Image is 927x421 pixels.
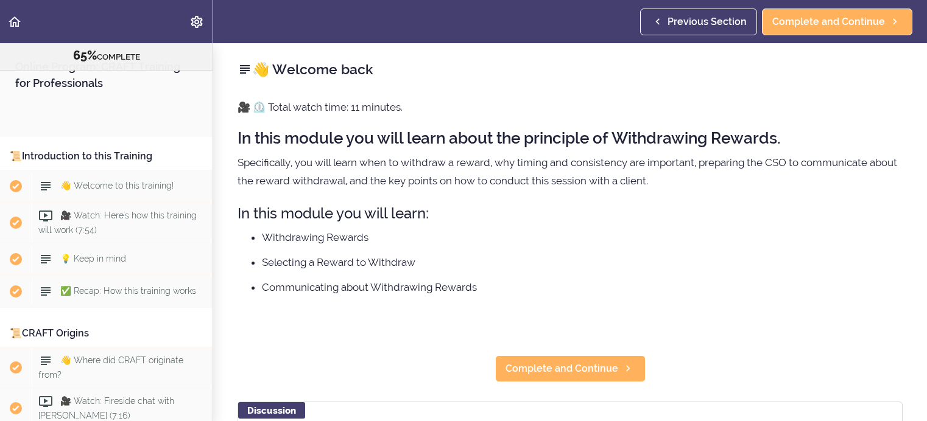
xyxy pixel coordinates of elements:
[189,15,204,29] svg: Settings Menu
[238,153,903,190] p: Specifically, you will learn when to withdraw a reward, why timing and consistency are important,...
[495,355,646,382] a: Complete and Continue
[262,229,903,245] li: Withdrawing Rewards
[238,98,903,116] p: 🎥 ⏲️ Total watch time: 11 minutes.
[60,286,196,296] span: ✅ Recap: How this training works
[73,48,97,63] span: 65%
[38,211,197,234] span: 🎥 Watch: Here's how this training will work (7:54)
[238,130,903,147] h2: In this module you will learn about the principle of Withdrawing Rewards.
[38,396,174,420] span: 🎥 Watch: Fireside chat with [PERSON_NAME] (7:16)
[640,9,757,35] a: Previous Section
[238,402,305,419] div: Discussion
[262,279,903,295] li: Communicating about Withdrawing Rewards
[668,15,747,29] span: Previous Section
[506,361,618,376] span: Complete and Continue
[238,203,903,223] h3: In this module you will learn:
[38,355,183,379] span: 👋 Where did CRAFT originate from?
[772,15,885,29] span: Complete and Continue
[7,15,22,29] svg: Back to course curriculum
[238,59,903,80] h2: 👋 Welcome back
[762,9,912,35] a: Complete and Continue
[60,254,126,263] span: 💡 Keep in mind
[262,254,903,270] li: Selecting a Reward to Withdraw
[15,48,197,64] div: COMPLETE
[60,181,174,190] span: 👋 Welcome to this training!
